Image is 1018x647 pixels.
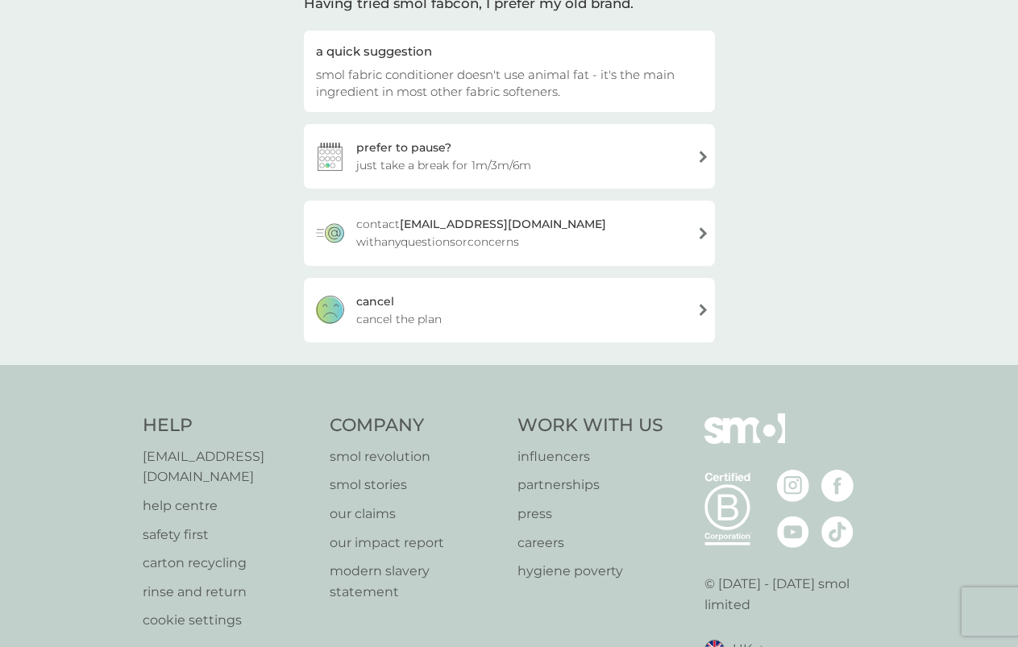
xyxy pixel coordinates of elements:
div: a quick suggestion [316,43,703,60]
a: cookie settings [143,610,314,631]
span: just take a break for 1m/3m/6m [356,156,531,174]
a: our claims [330,504,501,525]
a: press [517,504,663,525]
a: help centre [143,496,314,516]
div: cancel [356,292,394,310]
a: [EMAIL_ADDRESS][DOMAIN_NAME] [143,446,314,487]
img: visit the smol Youtube page [777,516,809,548]
img: smol [704,413,785,468]
span: contact with any questions or concerns [356,215,684,251]
span: smol fabric conditioner doesn't use animal fat - it's the main ingredient in most other fabric so... [316,67,675,99]
div: prefer to pause? [356,139,451,156]
h4: Work With Us [517,413,663,438]
a: modern slavery statement [330,561,501,602]
a: careers [517,533,663,554]
a: carton recycling [143,553,314,574]
h4: Help [143,413,314,438]
img: visit the smol Instagram page [777,470,809,502]
a: our impact report [330,533,501,554]
strong: [EMAIL_ADDRESS][DOMAIN_NAME] [400,217,606,231]
h4: Company [330,413,501,438]
img: visit the smol Facebook page [821,470,854,502]
a: safety first [143,525,314,545]
p: © [DATE] - [DATE] smol limited [704,574,876,615]
a: rinse and return [143,582,314,603]
a: partnerships [517,475,663,496]
a: smol revolution [330,446,501,467]
a: smol stories [330,475,501,496]
a: hygiene poverty [517,561,663,582]
img: visit the smol Tiktok page [821,516,854,548]
span: cancel the plan [356,310,442,328]
a: influencers [517,446,663,467]
a: contact[EMAIL_ADDRESS][DOMAIN_NAME] withanyquestionsorconcerns [304,201,715,265]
